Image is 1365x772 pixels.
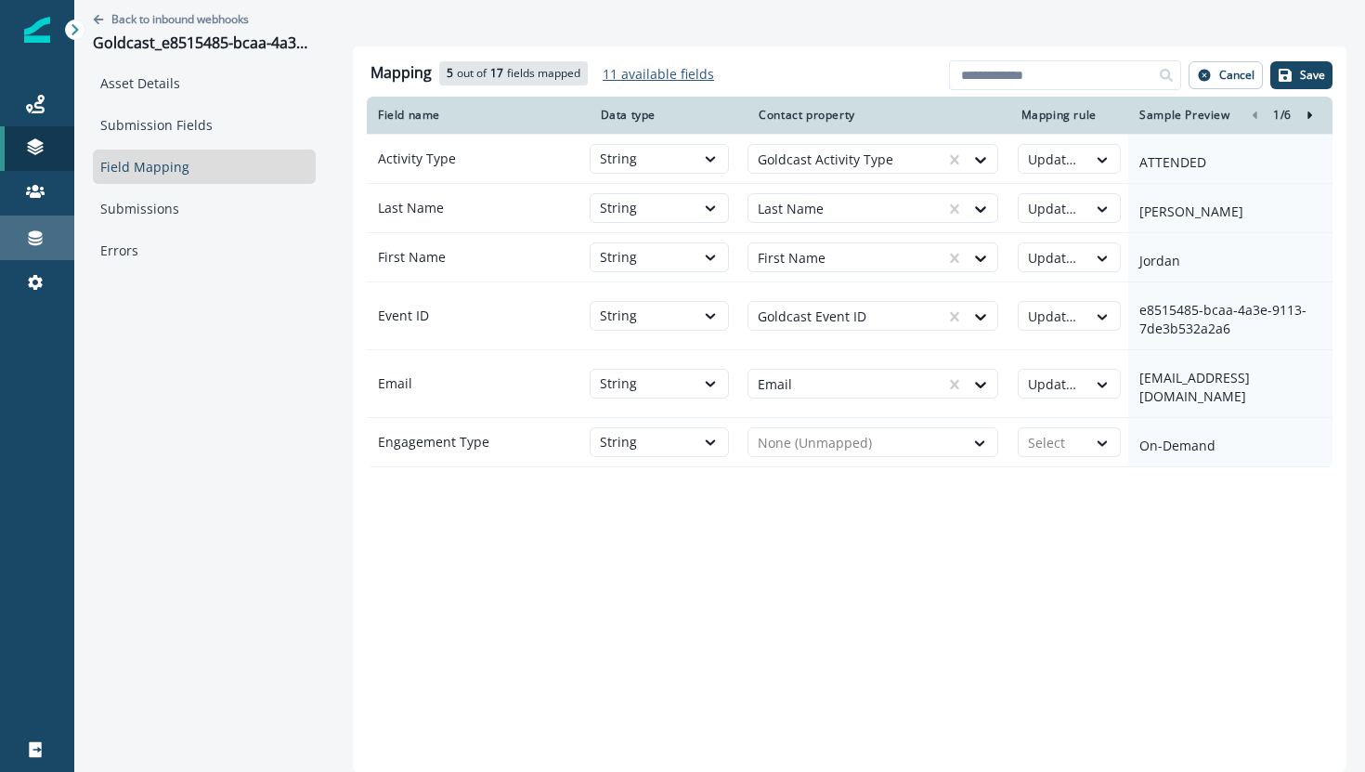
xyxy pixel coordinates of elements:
[93,191,316,226] a: Submissions
[1273,108,1292,123] p: 1 / 6
[93,233,316,268] a: Errors
[1299,104,1321,126] button: Right-forward-icon
[600,374,685,393] div: String
[93,108,316,142] a: Submission Fields
[1219,69,1254,82] p: Cancel
[1270,61,1332,89] button: Save
[370,64,432,82] h2: Mapping
[507,65,580,82] p: fields mapped
[367,142,590,176] p: Activity Type
[93,66,316,100] a: Asset Details
[600,307,685,325] div: String
[601,108,737,123] div: Data type
[600,433,685,451] div: String
[1021,108,1118,123] div: Mapping rule
[1300,69,1325,82] p: Save
[24,17,50,43] img: Inflection
[600,248,685,267] div: String
[1243,104,1266,126] button: left-icon
[603,65,714,83] button: 11 available fields
[759,108,855,123] p: Contact property
[1139,108,1229,123] p: Sample Preview
[93,34,308,55] div: Goldcast_e8515485-bcaa-4a3e-9113-7de3b532a2a6
[367,367,590,400] p: Email
[600,199,685,217] div: String
[1139,252,1321,270] p: Jordan
[1139,369,1321,406] p: [EMAIL_ADDRESS][DOMAIN_NAME]
[367,425,590,459] p: Engagement Type
[367,299,590,333] p: Event ID
[378,108,578,123] div: Field name
[1189,61,1263,89] button: Cancel
[1139,301,1321,338] p: e8515485-bcaa-4a3e-9113-7de3b532a2a6
[93,150,316,184] a: Field Mapping
[111,11,249,27] p: Back to inbound webhooks
[1139,203,1321,221] p: [PERSON_NAME]
[1139,437,1321,455] p: On-Demand
[457,65,487,82] p: out of
[93,11,249,27] button: Go back
[447,65,453,82] p: 5
[367,241,590,274] p: First Name
[490,65,503,82] p: 17
[367,191,590,225] p: Last Name
[600,150,685,168] div: String
[1139,153,1321,172] p: ATTENDED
